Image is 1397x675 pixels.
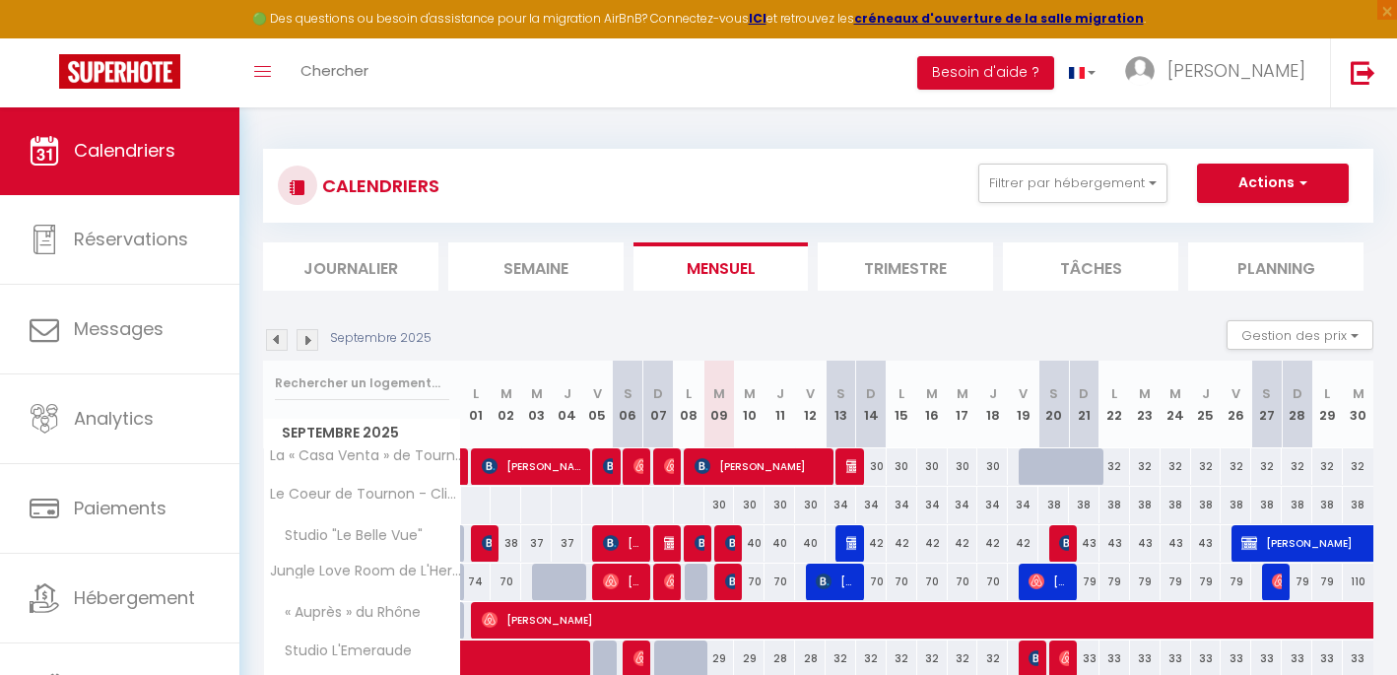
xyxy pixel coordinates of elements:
span: [PERSON_NAME] [664,447,674,485]
p: Septembre 2025 [330,329,432,348]
div: 74 [461,564,492,600]
div: 32 [1312,448,1343,485]
abbr: J [1202,384,1210,403]
div: 32 [1221,448,1251,485]
span: Famille Propriétaire [846,447,856,485]
div: 79 [1161,564,1191,600]
span: [PERSON_NAME] [664,524,674,562]
th: 17 [948,361,978,448]
div: 38 [1038,487,1069,523]
div: 37 [552,525,582,562]
th: 16 [917,361,948,448]
abbr: D [1079,384,1089,403]
img: Super Booking [59,54,180,89]
span: Analytics [74,406,154,431]
div: 30 [887,448,917,485]
th: 25 [1191,361,1222,448]
span: [PERSON_NAME] [1167,58,1305,83]
th: 05 [582,361,613,448]
div: 42 [887,525,917,562]
abbr: L [898,384,904,403]
span: [PERSON_NAME] [603,447,613,485]
div: 79 [1221,564,1251,600]
span: Studio "Le Belle Vue" [267,525,428,547]
div: 32 [1343,448,1373,485]
span: Jungle Love Room de L'Hermitage [267,564,464,578]
span: [PERSON_NAME] [1029,563,1068,600]
div: 34 [917,487,948,523]
li: Planning [1188,242,1364,291]
button: Actions [1197,164,1349,203]
a: créneaux d'ouverture de la salle migration [854,10,1144,27]
th: 26 [1221,361,1251,448]
abbr: M [926,384,938,403]
th: 23 [1130,361,1161,448]
div: 30 [795,487,826,523]
div: 43 [1130,525,1161,562]
span: Le Coeur de Tournon - Climatisé [267,487,464,502]
abbr: V [1019,384,1028,403]
div: 38 [1191,487,1222,523]
abbr: J [564,384,571,403]
div: 38 [491,525,521,562]
div: 38 [1221,487,1251,523]
div: 79 [1069,564,1099,600]
th: 14 [856,361,887,448]
abbr: V [1231,384,1240,403]
th: 29 [1312,361,1343,448]
div: 42 [977,525,1008,562]
div: 34 [977,487,1008,523]
th: 02 [491,361,521,448]
img: ... [1125,56,1155,86]
img: logout [1351,60,1375,85]
div: 70 [887,564,917,600]
li: Tâches [1003,242,1178,291]
div: 30 [856,448,887,485]
span: Messages [74,316,164,341]
abbr: D [866,384,876,403]
th: 19 [1008,361,1038,448]
div: 42 [1008,525,1038,562]
div: 70 [491,564,521,600]
abbr: D [1293,384,1302,403]
div: 34 [1008,487,1038,523]
div: 79 [1312,564,1343,600]
abbr: J [776,384,784,403]
abbr: J [989,384,997,403]
th: 09 [704,361,735,448]
abbr: S [1262,384,1271,403]
div: 42 [948,525,978,562]
button: Besoin d'aide ? [917,56,1054,90]
div: 40 [765,525,795,562]
div: 30 [977,448,1008,485]
a: Chercher [286,38,383,107]
span: [PERSON_NAME] [725,524,735,562]
div: 34 [948,487,978,523]
span: Septembre 2025 [264,419,460,447]
input: Rechercher un logement... [275,366,449,401]
th: 11 [765,361,795,448]
th: 07 [643,361,674,448]
div: 43 [1161,525,1191,562]
div: 38 [1069,487,1099,523]
th: 03 [521,361,552,448]
abbr: M [957,384,968,403]
div: 42 [856,525,887,562]
abbr: M [1139,384,1151,403]
div: 38 [1130,487,1161,523]
div: 70 [948,564,978,600]
span: La « Casa Venta » de Tournon [267,448,464,463]
div: 79 [1130,564,1161,600]
span: [PERSON_NAME] [816,563,855,600]
div: 30 [948,448,978,485]
div: 70 [856,564,887,600]
div: 32 [1099,448,1130,485]
span: [PERSON_NAME] [482,447,580,485]
th: 08 [674,361,704,448]
div: 40 [795,525,826,562]
abbr: S [836,384,845,403]
div: 40 [734,525,765,562]
span: Paiements [74,496,166,520]
span: [PERSON_NAME] [482,524,492,562]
